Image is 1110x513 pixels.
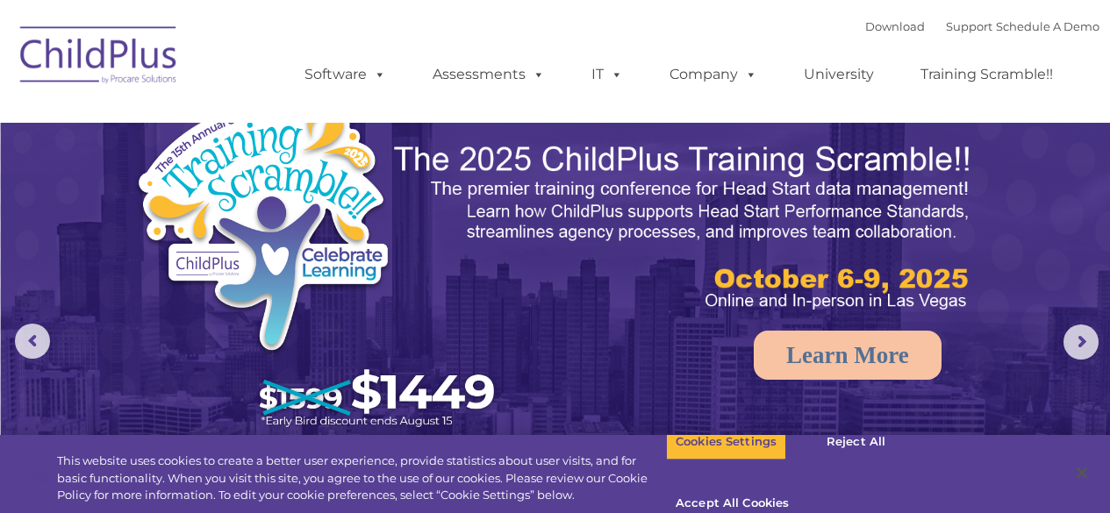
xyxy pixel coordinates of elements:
[287,57,404,92] a: Software
[754,331,942,380] a: Learn More
[996,19,1099,33] a: Schedule A Demo
[865,19,1099,33] font: |
[786,57,892,92] a: University
[946,19,992,33] a: Support
[652,57,775,92] a: Company
[1063,453,1101,492] button: Close
[865,19,925,33] a: Download
[574,57,641,92] a: IT
[57,452,666,504] div: This website uses cookies to create a better user experience, provide statistics about user visit...
[903,57,1071,92] a: Training Scramble!!
[415,57,562,92] a: Assessments
[666,424,786,460] button: Cookies Settings
[801,424,911,460] button: Reject All
[11,14,187,102] img: ChildPlus by Procare Solutions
